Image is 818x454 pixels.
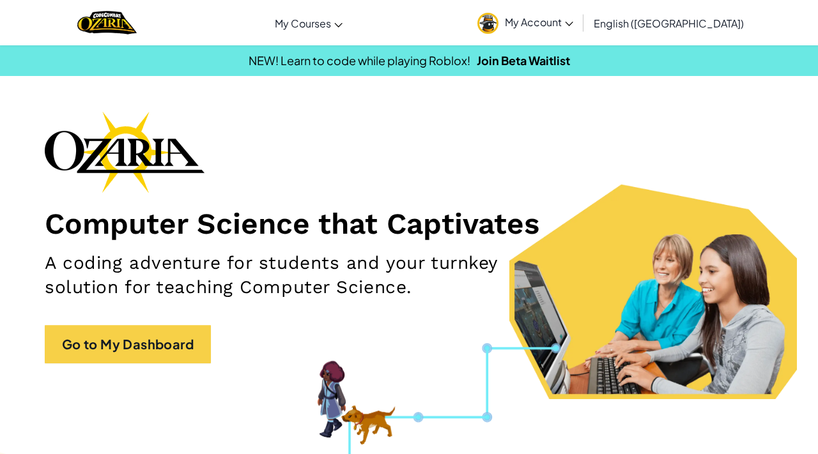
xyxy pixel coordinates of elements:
span: My Account [505,15,573,29]
a: Ozaria by CodeCombat logo [77,10,137,36]
h2: A coding adventure for students and your turnkey solution for teaching Computer Science. [45,251,533,299]
a: Go to My Dashboard [45,325,211,363]
span: My Courses [275,17,331,30]
span: English ([GEOGRAPHIC_DATA]) [594,17,744,30]
img: avatar [477,13,498,34]
img: Home [77,10,137,36]
img: Ozaria branding logo [45,111,204,193]
a: Join Beta Waitlist [477,53,570,68]
span: NEW! Learn to code while playing Roblox! [249,53,470,68]
a: My Courses [268,6,349,40]
h1: Computer Science that Captivates [45,206,773,241]
a: English ([GEOGRAPHIC_DATA]) [587,6,750,40]
a: My Account [471,3,580,43]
